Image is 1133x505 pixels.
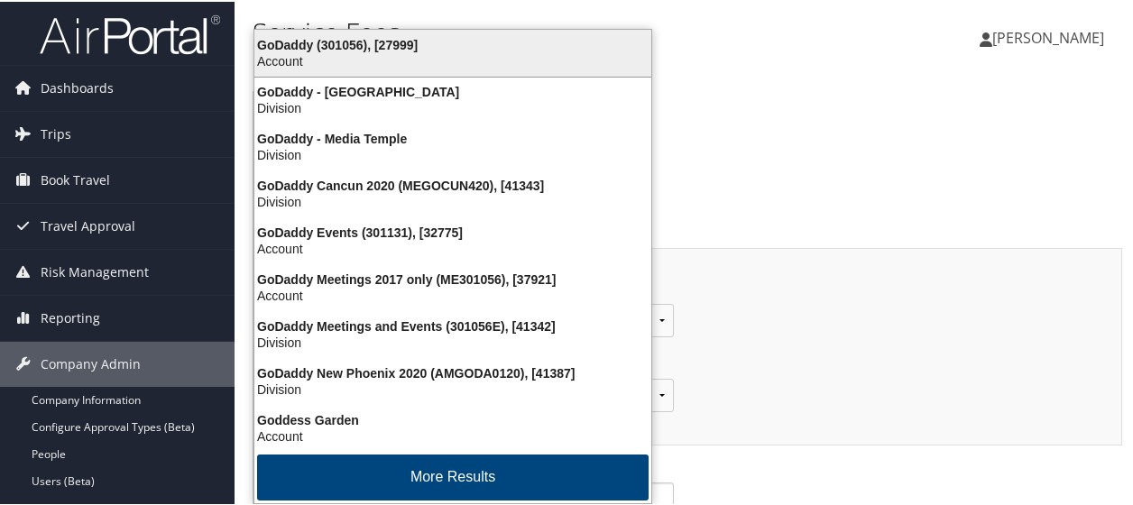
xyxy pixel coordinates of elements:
[41,64,114,109] span: Dashboards
[41,156,110,201] span: Book Travel
[244,363,662,380] div: GoDaddy New Phoenix 2020 (AMGODA0120), [41387]
[244,270,662,286] div: GoDaddy Meetings 2017 only (ME301056), [37921]
[244,317,662,333] div: GoDaddy Meetings and Events (301056E), [41342]
[40,12,220,54] img: airportal-logo.png
[244,333,662,349] div: Division
[244,239,662,255] div: Account
[253,61,466,86] a: GoDaddy
[980,9,1122,63] a: [PERSON_NAME]
[244,192,662,208] div: Division
[244,427,662,443] div: Account
[257,453,649,499] button: More Results
[244,51,662,68] div: Account
[41,294,100,339] span: Reporting
[244,129,662,145] div: GoDaddy - Media Temple
[253,12,833,50] h1: Service Fees
[244,176,662,192] div: GoDaddy Cancun 2020 (MEGOCUN420), [41343]
[244,410,662,427] div: Goddess Garden
[244,223,662,239] div: GoDaddy Events (301131), [32775]
[41,110,71,155] span: Trips
[41,248,149,293] span: Risk Management
[244,286,662,302] div: Account
[244,98,662,115] div: Division
[992,26,1104,46] span: [PERSON_NAME]
[244,82,662,98] div: GoDaddy - [GEOGRAPHIC_DATA]
[41,340,141,385] span: Company Admin
[244,35,662,51] div: GoDaddy (301056), [27999]
[244,145,662,161] div: Division
[244,380,662,396] div: Division
[41,202,135,247] span: Travel Approval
